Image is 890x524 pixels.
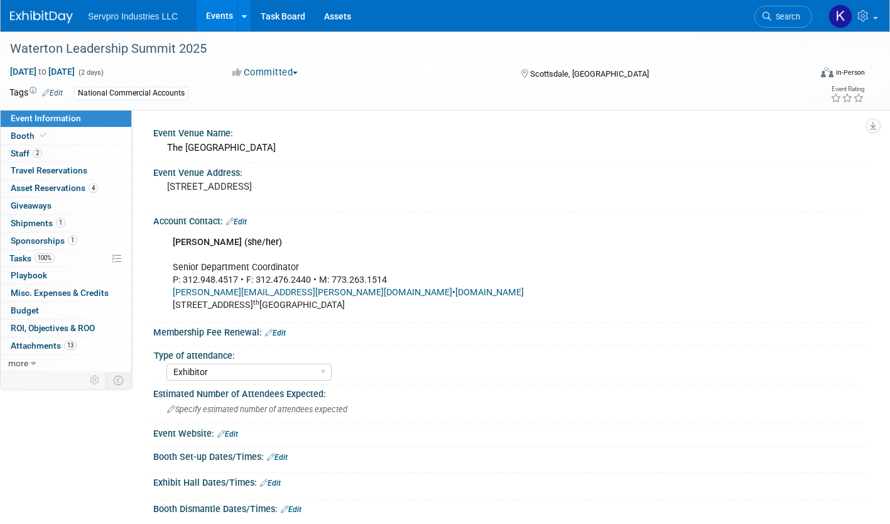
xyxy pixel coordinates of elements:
[153,163,865,179] div: Event Venue Address:
[88,11,178,21] span: Servpro Industries LLC
[9,253,55,263] span: Tasks
[9,86,63,101] td: Tags
[35,253,55,263] span: 100%
[828,4,852,28] img: Kevin Wofford
[56,218,65,227] span: 1
[11,148,42,158] span: Staff
[1,285,131,302] a: Misc. Expenses & Credits
[173,287,452,298] a: [PERSON_NAME][EMAIL_ADDRESS][PERSON_NAME][DOMAIN_NAME]
[455,287,524,298] a: [DOMAIN_NAME]
[106,372,132,388] td: Toggle Event Tabs
[11,305,39,315] span: Budget
[167,181,436,192] pre: [STREET_ADDRESS]
[164,230,727,318] div: Senior Department Coordinator P: 312.948.4517 • F: 312.476.2440 • M: 773.263.1514 • [STREET_ADDRE...
[1,302,131,319] a: Budget
[89,183,98,193] span: 4
[267,453,288,462] a: Edit
[11,165,87,175] span: Travel Reservations
[11,236,77,246] span: Sponsorships
[265,329,286,337] a: Edit
[1,162,131,179] a: Travel Reservations
[77,68,104,77] span: (2 days)
[11,270,47,280] span: Playbook
[6,38,792,60] div: Waterton Leadership Summit 2025
[830,86,864,92] div: Event Rating
[11,131,49,141] span: Booth
[153,473,865,489] div: Exhibit Hall Dates/Times:
[40,132,46,139] i: Booth reservation complete
[281,505,301,514] a: Edit
[1,197,131,214] a: Giveaways
[1,215,131,232] a: Shipments1
[1,232,131,249] a: Sponsorships1
[173,237,282,248] b: [PERSON_NAME] (she/her)
[530,69,649,79] span: Scottsdale, [GEOGRAPHIC_DATA]
[33,148,42,158] span: 2
[11,218,65,228] span: Shipments
[153,212,865,228] div: Account Contact:
[153,499,865,516] div: Booth Dismantle Dates/Times:
[11,200,52,210] span: Giveaways
[260,479,281,488] a: Edit
[228,66,303,79] button: Committed
[153,385,865,400] div: Estimated Number of Attendees Expected:
[1,128,131,145] a: Booth
[154,346,859,362] div: Type of attendance:
[64,341,77,350] span: 13
[1,337,131,354] a: Attachments13
[11,323,95,333] span: ROI, Objectives & ROO
[9,66,75,77] span: [DATE] [DATE]
[11,183,98,193] span: Asset Reservations
[11,288,109,298] span: Misc. Expenses & Credits
[36,67,48,77] span: to
[226,217,247,226] a: Edit
[821,67,833,77] img: Format-Inperson.png
[74,87,188,100] div: National Commercial Accounts
[835,68,865,77] div: In-Person
[754,6,812,28] a: Search
[42,89,63,97] a: Edit
[1,355,131,372] a: more
[153,124,865,139] div: Event Venue Name:
[1,180,131,197] a: Asset Reservations4
[167,405,347,414] span: Specify estimated number of attendees expected
[1,250,131,267] a: Tasks100%
[8,358,28,368] span: more
[11,341,77,351] span: Attachments
[217,430,238,439] a: Edit
[1,110,131,127] a: Event Information
[1,320,131,337] a: ROI, Objectives & ROO
[771,12,800,21] span: Search
[253,298,259,307] sup: th
[10,11,73,23] img: ExhibitDay
[84,372,106,388] td: Personalize Event Tab Strip
[1,145,131,162] a: Staff2
[153,323,865,339] div: Membership Fee Renewal:
[738,65,865,84] div: Event Format
[68,236,77,245] span: 1
[153,447,865,464] div: Booth Set-up Dates/Times:
[163,138,855,158] div: The [GEOGRAPHIC_DATA]
[11,113,81,123] span: Event Information
[1,267,131,284] a: Playbook
[153,424,865,440] div: Event Website:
